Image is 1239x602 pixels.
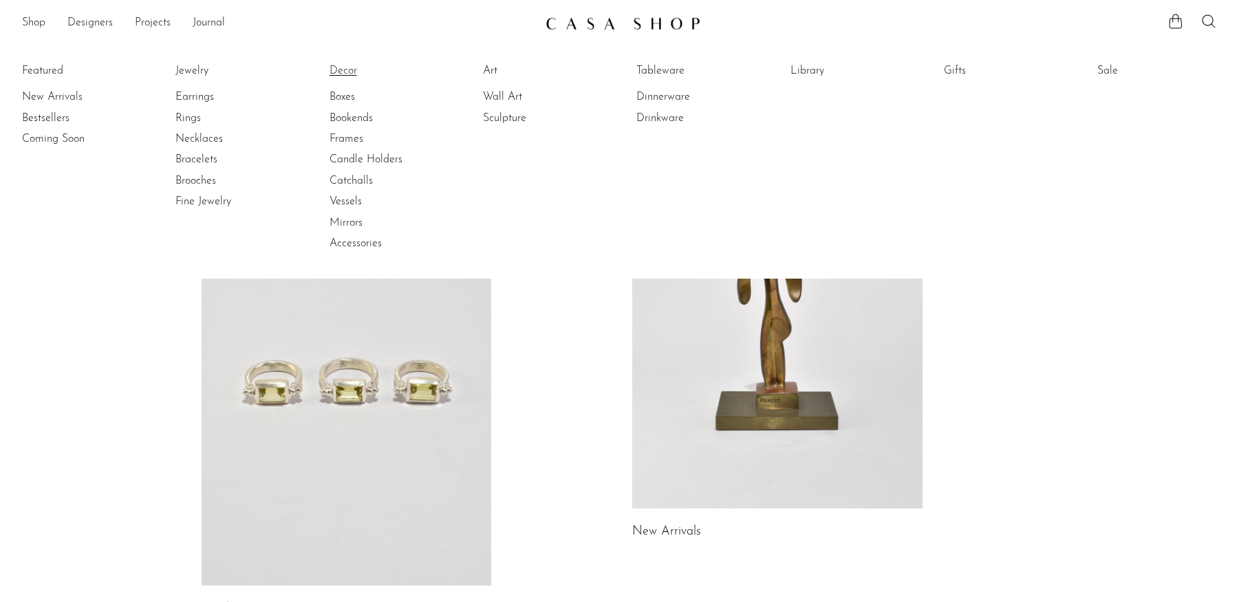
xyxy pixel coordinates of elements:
[636,61,740,129] ul: Tableware
[636,63,740,78] a: Tableware
[22,111,125,126] a: Bestsellers
[175,61,279,213] ul: Jewelry
[632,526,701,538] a: New Arrivals
[193,14,225,32] a: Journal
[790,61,894,87] ul: Library
[330,89,433,105] a: Boxes
[483,89,586,105] a: Wall Art
[330,173,433,189] a: Catchalls
[22,12,535,35] ul: NEW HEADER MENU
[175,131,279,147] a: Necklaces
[636,89,740,105] a: Dinnerware
[175,89,279,105] a: Earrings
[330,61,433,255] ul: Decor
[175,63,279,78] a: Jewelry
[330,63,433,78] a: Decor
[483,111,586,126] a: Sculpture
[483,63,586,78] a: Art
[330,152,433,167] a: Candle Holders
[175,173,279,189] a: Brooches
[330,215,433,230] a: Mirrors
[790,63,894,78] a: Library
[135,14,171,32] a: Projects
[22,87,125,149] ul: Featured
[636,111,740,126] a: Drinkware
[22,131,125,147] a: Coming Soon
[944,63,1047,78] a: Gifts
[330,236,433,251] a: Accessories
[944,61,1047,87] ul: Gifts
[483,61,586,129] ul: Art
[175,152,279,167] a: Bracelets
[330,194,433,209] a: Vessels
[175,111,279,126] a: Rings
[22,89,125,105] a: New Arrivals
[330,111,433,126] a: Bookends
[175,194,279,209] a: Fine Jewelry
[22,12,535,35] nav: Desktop navigation
[22,14,45,32] a: Shop
[67,14,113,32] a: Designers
[330,131,433,147] a: Frames
[1097,61,1200,87] ul: Sale
[1097,63,1200,78] a: Sale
